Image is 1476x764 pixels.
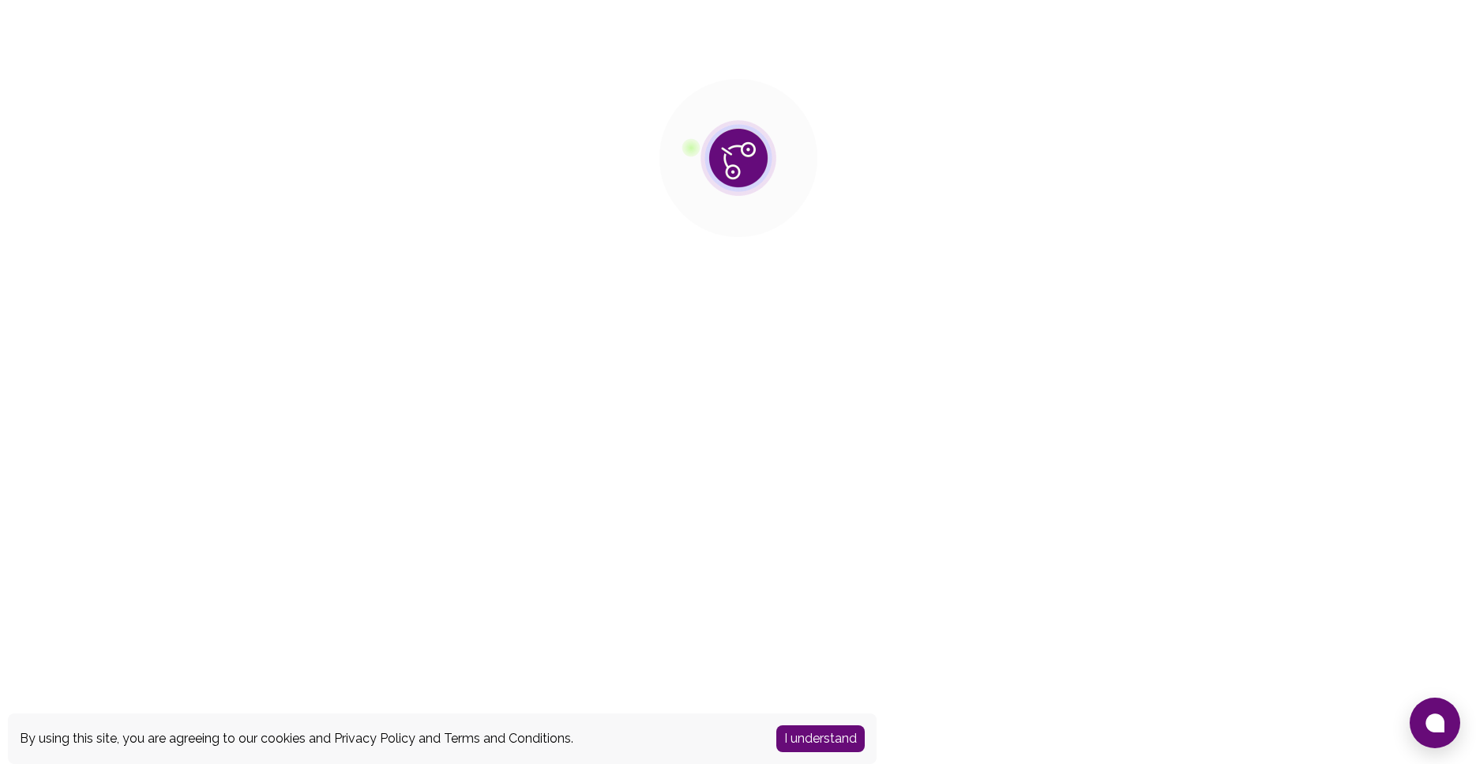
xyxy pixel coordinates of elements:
img: public [659,79,817,237]
a: Terms and Conditions [444,731,571,746]
a: Privacy Policy [334,731,415,746]
button: Open chat window [1410,698,1460,748]
div: By using this site, you are agreeing to our cookies and and . [20,729,753,748]
button: Accept cookies [776,725,865,752]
